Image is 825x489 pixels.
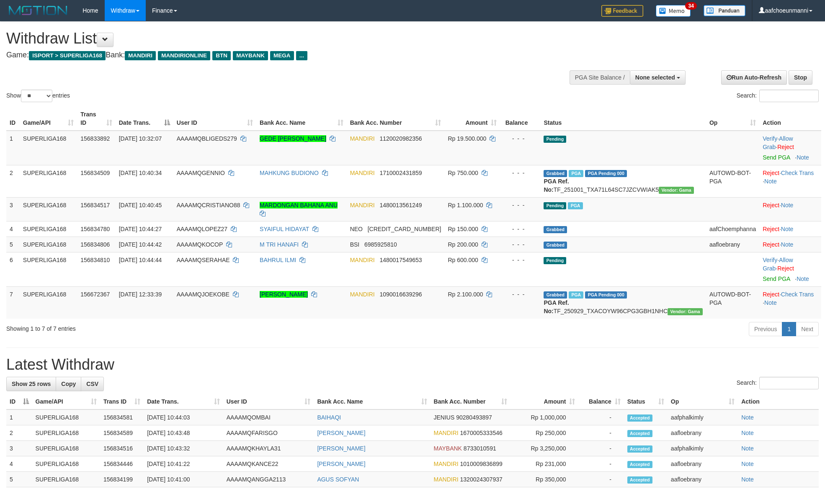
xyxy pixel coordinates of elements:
[80,257,110,263] span: 156834810
[32,394,100,409] th: Game/API: activate to sort column ascending
[233,51,268,60] span: MAYBANK
[759,197,821,221] td: ·
[781,291,814,298] a: Check Trans
[434,445,462,452] span: MAYBANK
[759,131,821,165] td: · ·
[759,237,821,252] td: ·
[510,456,578,472] td: Rp 231,000
[260,202,338,208] a: MARDONGAN BAHANA ANU
[6,107,20,131] th: ID
[510,472,578,487] td: Rp 350,000
[601,5,643,17] img: Feedback.jpg
[544,170,567,177] span: Grabbed
[503,225,537,233] div: - - -
[460,430,503,436] span: Copy 1670005333546 to clipboard
[763,257,777,263] a: Verify
[585,291,627,299] span: PGA Pending
[144,394,223,409] th: Date Trans.: activate to sort column ascending
[379,291,422,298] span: Copy 1090016639296 to clipboard
[256,107,347,131] th: Bank Acc. Name: activate to sort column ascending
[448,226,478,232] span: Rp 150.000
[6,165,20,197] td: 2
[759,90,819,102] input: Search:
[578,394,624,409] th: Balance: activate to sort column ascending
[448,135,486,142] span: Rp 19.500.000
[763,154,790,161] a: Send PGA
[706,165,759,197] td: AUTOWD-BOT-PGA
[627,476,652,484] span: Accepted
[544,226,567,233] span: Grabbed
[759,252,821,286] td: · ·
[20,131,77,165] td: SUPERLIGA168
[510,394,578,409] th: Amount: activate to sort column ascending
[125,51,156,60] span: MANDIRI
[80,202,110,208] span: 156834517
[434,414,455,421] span: JENIUS
[706,286,759,319] td: AUTOWD-BOT-PGA
[6,4,70,17] img: MOTION_logo.png
[434,461,459,467] span: MANDIRI
[797,275,809,282] a: Note
[456,414,492,421] span: Copy 90280493897 to clipboard
[706,221,759,237] td: aafChoemphanna
[119,135,162,142] span: [DATE] 10:32:07
[738,394,819,409] th: Action
[777,144,794,150] a: Reject
[119,257,162,263] span: [DATE] 10:44:44
[781,202,794,208] a: Note
[6,321,338,333] div: Showing 1 to 7 of 7 entries
[759,286,821,319] td: · ·
[759,377,819,389] input: Search:
[737,377,819,389] label: Search:
[448,291,483,298] span: Rp 2.100.000
[314,394,430,409] th: Bank Acc. Name: activate to sort column ascending
[741,430,754,436] a: Note
[144,409,223,425] td: [DATE] 10:44:03
[379,135,422,142] span: Copy 1120020982356 to clipboard
[32,456,100,472] td: SUPERLIGA168
[260,170,319,176] a: MAHKUNG BUDIONO
[764,178,777,185] a: Note
[448,202,483,208] span: Rp 1.100.000
[578,456,624,472] td: -
[763,226,779,232] a: Reject
[223,456,314,472] td: AAAAMQKANCE22
[685,2,696,10] span: 34
[510,409,578,425] td: Rp 1,000,000
[781,170,814,176] a: Check Trans
[500,107,540,131] th: Balance
[448,170,478,176] span: Rp 750.000
[100,441,144,456] td: 156834516
[585,170,627,177] span: PGA Pending
[32,441,100,456] td: SUPERLIGA168
[763,241,779,248] a: Reject
[503,169,537,177] div: - - -
[540,286,706,319] td: TF_250929_TXACOYW96CPG3GBH1NHC
[763,135,793,150] a: Allow Grab
[350,257,375,263] span: MANDIRI
[668,308,703,315] span: Vendor URL: https://trx31.1velocity.biz
[119,291,162,298] span: [DATE] 12:33:39
[100,409,144,425] td: 156834581
[503,134,537,143] div: - - -
[431,394,511,409] th: Bank Acc. Number: activate to sort column ascending
[32,425,100,441] td: SUPERLIGA168
[6,221,20,237] td: 4
[21,90,52,102] select: Showentries
[86,381,98,387] span: CSV
[797,154,809,161] a: Note
[317,430,365,436] a: [PERSON_NAME]
[6,472,32,487] td: 5
[260,257,296,263] a: BAHRUL ILMI
[158,51,210,60] span: MANDIRIONLINE
[782,322,796,336] a: 1
[448,241,478,248] span: Rp 200.000
[379,170,422,176] span: Copy 1710002431859 to clipboard
[173,107,256,131] th: User ID: activate to sort column ascending
[350,241,360,248] span: BSI
[569,170,583,177] span: Marked by aafchhiseyha
[544,202,566,209] span: Pending
[630,70,686,85] button: None selected
[578,441,624,456] td: -
[6,197,20,221] td: 3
